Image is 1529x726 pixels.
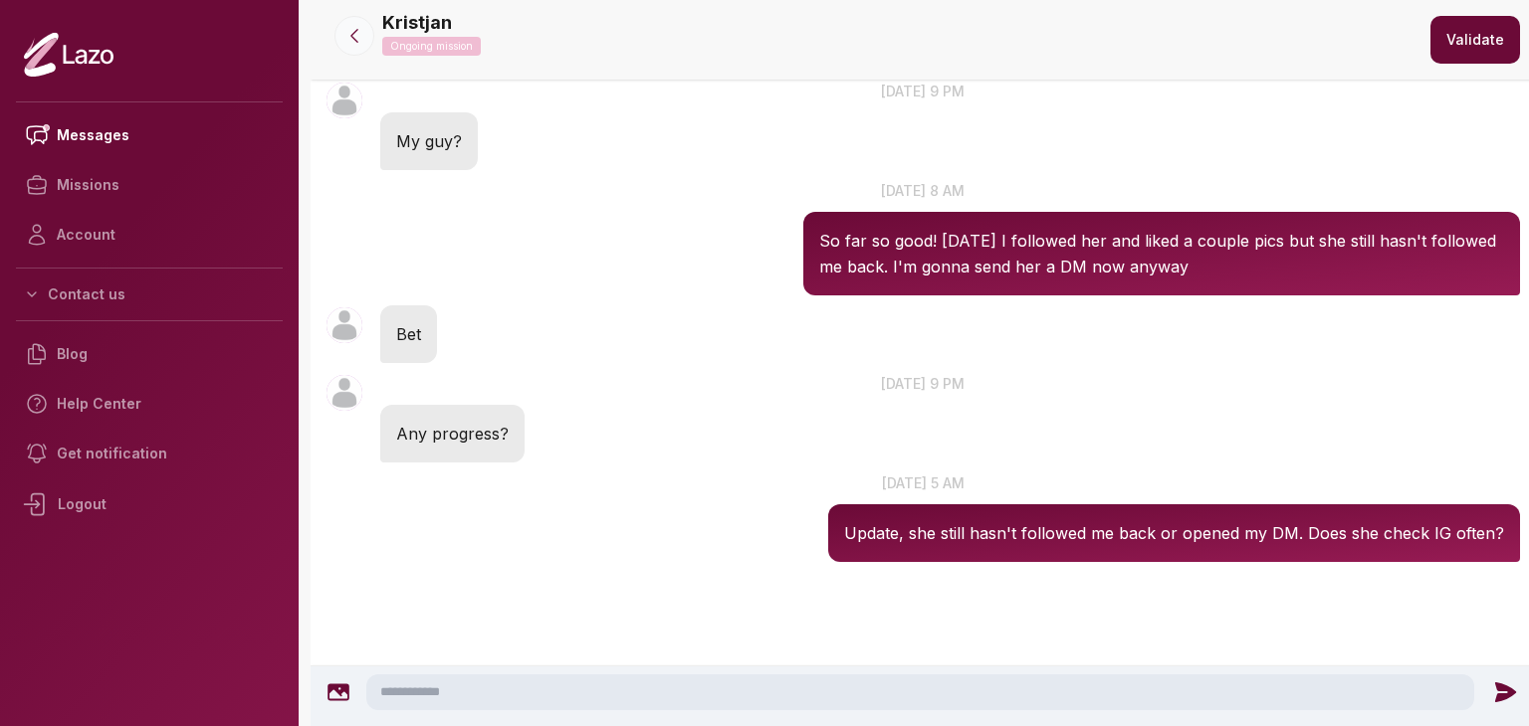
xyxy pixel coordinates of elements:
p: So far so good! [DATE] I followed her and liked a couple pics but she still hasn't followed me ba... [819,228,1503,279]
a: Help Center [16,379,283,429]
button: Contact us [16,276,283,312]
a: Blog [16,329,283,379]
p: Ongoing mission [382,37,481,56]
p: Any progress? [396,421,509,447]
a: Messages [16,110,283,160]
p: My guy? [396,128,462,154]
img: User avatar [327,307,362,343]
div: Logout [16,478,283,530]
a: Missions [16,160,283,210]
p: Kristjan [382,9,452,37]
a: Get notification [16,429,283,478]
p: Bet [396,321,421,347]
a: Account [16,210,283,260]
p: Update, she still hasn't followed me back or opened my DM. Does she check IG often? [844,520,1504,546]
button: Validate [1430,16,1520,64]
